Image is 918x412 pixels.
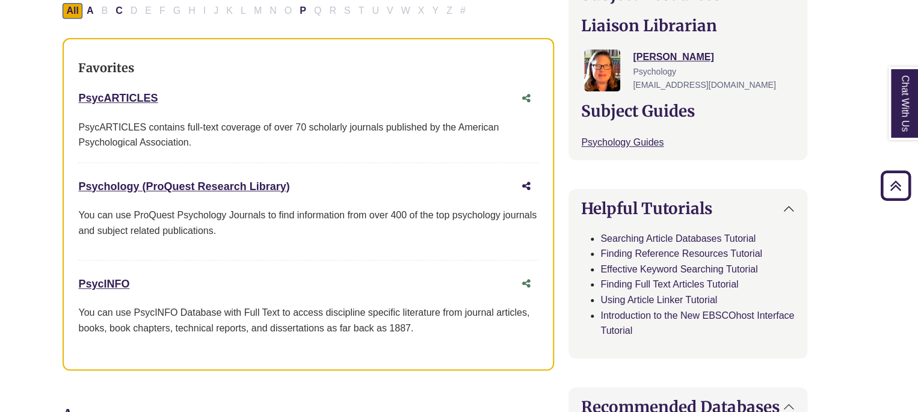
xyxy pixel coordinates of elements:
[633,80,775,90] span: [EMAIL_ADDRESS][DOMAIN_NAME]
[78,305,538,336] div: You can use PsycINFO Database with Full Text to access discipline specific literature from journa...
[600,233,756,244] a: Searching Article Databases Tutorial
[63,3,82,19] button: All
[581,16,794,35] h2: Liaison Librarian
[600,248,762,259] a: Finding Reference Resources Tutorial
[600,295,717,305] a: Using Article Linker Tutorial
[581,137,664,147] a: Psychology Guides
[78,208,538,238] p: You can use ProQuest Psychology Journals to find information from over 400 of the top psychology ...
[83,3,97,19] button: Filter Results A
[569,189,806,227] button: Helpful Tutorials
[600,264,757,274] a: Effective Keyword Searching Tutorial
[514,87,538,110] button: Share this database
[78,278,129,290] a: PsycINFO
[633,67,676,76] span: Psychology
[78,120,538,150] div: PsycARTICLES contains full-text coverage of over 70 scholarly journals published by the American ...
[633,52,713,62] a: [PERSON_NAME]
[78,61,538,75] h3: Favorites
[584,49,620,91] img: Jessica Moore
[600,279,738,289] a: Finding Full Text Articles Tutorial
[876,177,915,194] a: Back to Top
[514,272,538,295] button: Share this database
[600,310,794,336] a: Introduction to the New EBSCOhost Interface Tutorial
[112,3,126,19] button: Filter Results C
[78,180,289,192] a: Psychology (ProQuest Research Library)
[63,5,470,15] div: Alpha-list to filter by first letter of database name
[296,3,310,19] button: Filter Results P
[514,175,538,198] button: Share this database
[78,92,158,104] a: PsycARTICLES
[581,102,794,120] h2: Subject Guides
